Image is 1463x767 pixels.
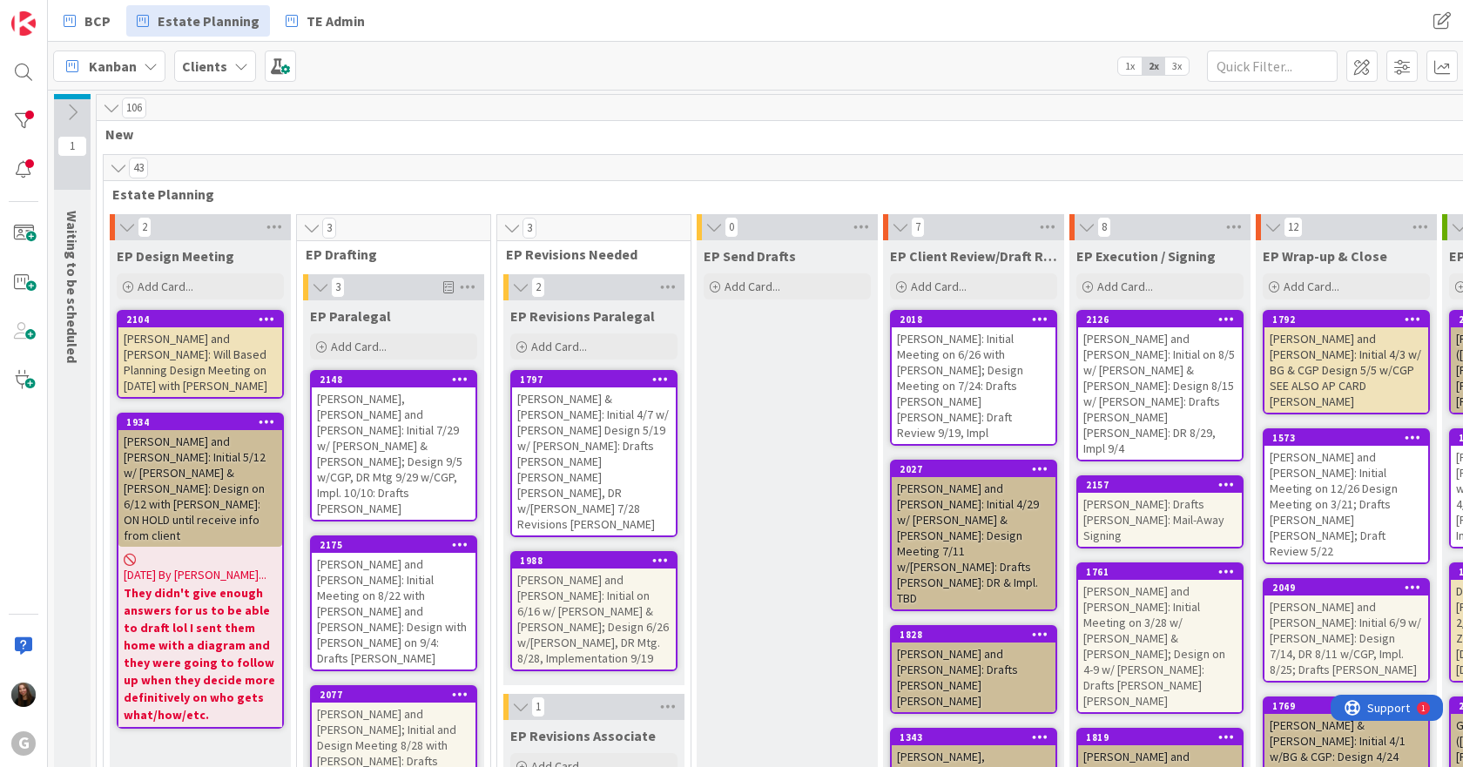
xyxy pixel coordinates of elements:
div: 1792 [1264,312,1428,327]
a: BCP [53,5,121,37]
div: 2104[PERSON_NAME] and [PERSON_NAME]: Will Based Planning Design Meeting on [DATE] with [PERSON_NAME] [118,312,282,397]
div: 1828 [892,627,1055,643]
div: [PERSON_NAME] and [PERSON_NAME]: Initial Meeting on 12/26 Design Meeting on 3/21; Drafts [PERSON_... [1264,446,1428,562]
a: 2148[PERSON_NAME], [PERSON_NAME] and [PERSON_NAME]: Initial 7/29 w/ [PERSON_NAME] & [PERSON_NAME]... [310,370,477,521]
div: 1934 [126,416,282,428]
div: 2157 [1078,477,1242,493]
div: 2126 [1086,313,1242,326]
div: 1761 [1086,566,1242,578]
b: They didn't give enough answers for us to be able to draft lol I sent them home with a diagram an... [124,584,277,723]
span: Add Card... [725,279,780,294]
span: Add Card... [1284,279,1339,294]
div: 1761 [1078,564,1242,580]
img: AM [11,683,36,707]
div: 1343 [900,731,1055,743]
span: 3 [331,277,345,298]
a: 1828[PERSON_NAME] and [PERSON_NAME]: Drafts [PERSON_NAME] [PERSON_NAME] [890,625,1057,714]
div: 2027 [900,463,1055,475]
span: EP Revisions Needed [506,246,669,263]
a: 2157[PERSON_NAME]: Drafts [PERSON_NAME]: Mail-Away Signing [1076,475,1244,548]
div: 1988 [520,555,676,567]
span: EP Execution / Signing [1076,247,1216,265]
span: EP Revisions Associate [510,727,656,744]
b: Clients [182,57,227,75]
div: 1797 [512,372,676,387]
span: 1 [531,696,545,717]
a: 2104[PERSON_NAME] and [PERSON_NAME]: Will Based Planning Design Meeting on [DATE] with [PERSON_NAME] [117,310,284,399]
a: 1988[PERSON_NAME] and [PERSON_NAME]: Initial on 6/16 w/ [PERSON_NAME] & [PERSON_NAME]; Design 6/2... [510,551,678,671]
div: [PERSON_NAME] and [PERSON_NAME]: Drafts [PERSON_NAME] [PERSON_NAME] [892,643,1055,712]
div: 1819 [1086,731,1242,743]
a: 2018[PERSON_NAME]: Initial Meeting on 6/26 with [PERSON_NAME]; Design Meeting on 7/24: Drafts [PE... [890,310,1057,446]
span: Add Card... [531,339,587,354]
div: [PERSON_NAME] and [PERSON_NAME]: Initial 4/3 w/ BG & CGP Design 5/5 w/CGP SEE ALSO AP CARD [PERSO... [1264,327,1428,413]
div: [PERSON_NAME] and [PERSON_NAME]: Initial Meeting on 8/22 with [PERSON_NAME] and [PERSON_NAME]: De... [312,553,475,669]
a: 2027[PERSON_NAME] and [PERSON_NAME]: Initial 4/29 w/ [PERSON_NAME] & [PERSON_NAME]: Design Meetin... [890,460,1057,611]
div: 2077 [320,689,475,701]
span: TE Admin [307,10,365,31]
div: 2018 [900,313,1055,326]
input: Quick Filter... [1207,50,1338,82]
a: 1797[PERSON_NAME] & [PERSON_NAME]: Initial 4/7 w/ [PERSON_NAME] Design 5/19 w/ [PERSON_NAME]: Dra... [510,370,678,537]
div: [PERSON_NAME] and [PERSON_NAME]: Initial on 6/16 w/ [PERSON_NAME] & [PERSON_NAME]; Design 6/26 w/... [512,569,676,669]
span: 1x [1118,57,1142,75]
span: 2 [138,217,152,238]
span: Add Card... [911,279,967,294]
div: 2049[PERSON_NAME] and [PERSON_NAME]: Initial 6/9 w/ [PERSON_NAME]: Design 7/14, DR 8/11 w/CGP, Im... [1264,580,1428,681]
span: 106 [122,98,146,118]
div: 1934[PERSON_NAME] and [PERSON_NAME]: Initial 5/12 w/ [PERSON_NAME] & [PERSON_NAME]: Design on 6/1... [118,414,282,547]
div: 2175[PERSON_NAME] and [PERSON_NAME]: Initial Meeting on 8/22 with [PERSON_NAME] and [PERSON_NAME]... [312,537,475,669]
span: 8 [1097,217,1111,238]
div: [PERSON_NAME] and [PERSON_NAME]: Initial 4/29 w/ [PERSON_NAME] & [PERSON_NAME]: Design Meeting 7/... [892,477,1055,609]
div: 1573[PERSON_NAME] and [PERSON_NAME]: Initial Meeting on 12/26 Design Meeting on 3/21; Drafts [PER... [1264,430,1428,562]
div: [PERSON_NAME]: Initial Meeting on 6/26 with [PERSON_NAME]; Design Meeting on 7/24: Drafts [PERSON... [892,327,1055,444]
a: Estate Planning [126,5,270,37]
div: 1792 [1272,313,1428,326]
div: [PERSON_NAME] and [PERSON_NAME]: Initial 6/9 w/ [PERSON_NAME]: Design 7/14, DR 8/11 w/CGP, Impl. ... [1264,595,1428,681]
span: 2x [1142,57,1165,75]
div: 1819 [1078,730,1242,745]
div: 2148[PERSON_NAME], [PERSON_NAME] and [PERSON_NAME]: Initial 7/29 w/ [PERSON_NAME] & [PERSON_NAME]... [312,372,475,520]
span: Kanban [89,56,137,77]
a: 1573[PERSON_NAME] and [PERSON_NAME]: Initial Meeting on 12/26 Design Meeting on 3/21; Drafts [PER... [1263,428,1430,564]
span: [DATE] By [PERSON_NAME]... [124,566,266,584]
span: 3 [322,218,336,239]
div: 2175 [312,537,475,553]
span: EP Paralegal [310,307,391,325]
div: 1792[PERSON_NAME] and [PERSON_NAME]: Initial 4/3 w/ BG & CGP Design 5/5 w/CGP SEE ALSO AP CARD [P... [1264,312,1428,413]
div: 1573 [1264,430,1428,446]
div: 1573 [1272,432,1428,444]
div: [PERSON_NAME] and [PERSON_NAME]: Initial 5/12 w/ [PERSON_NAME] & [PERSON_NAME]: Design on 6/12 wi... [118,430,282,547]
span: 43 [129,158,148,178]
span: 3 [522,218,536,239]
div: 2157 [1086,479,1242,491]
a: 2126[PERSON_NAME] and [PERSON_NAME]: Initial on 8/5 w/ [PERSON_NAME] & [PERSON_NAME]: Design 8/15... [1076,310,1244,461]
div: 2148 [312,372,475,387]
span: EP Design Meeting [117,247,234,265]
div: 1343 [892,730,1055,745]
div: [PERSON_NAME]: Drafts [PERSON_NAME]: Mail-Away Signing [1078,493,1242,547]
span: Support [37,3,79,24]
span: Estate Planning [158,10,260,31]
a: 2049[PERSON_NAME] and [PERSON_NAME]: Initial 6/9 w/ [PERSON_NAME]: Design 7/14, DR 8/11 w/CGP, Im... [1263,578,1430,683]
span: EP Drafting [306,246,469,263]
a: TE Admin [275,5,375,37]
div: 1988 [512,553,676,569]
a: 1792[PERSON_NAME] and [PERSON_NAME]: Initial 4/3 w/ BG & CGP Design 5/5 w/CGP SEE ALSO AP CARD [P... [1263,310,1430,414]
span: 2 [531,277,545,298]
span: EP Client Review/Draft Review Meeting [890,247,1057,265]
a: 2175[PERSON_NAME] and [PERSON_NAME]: Initial Meeting on 8/22 with [PERSON_NAME] and [PERSON_NAME]... [310,535,477,671]
span: Add Card... [1097,279,1153,294]
div: 1769 [1272,700,1428,712]
div: [PERSON_NAME] and [PERSON_NAME]: Initial on 8/5 w/ [PERSON_NAME] & [PERSON_NAME]: Design 8/15 w/ ... [1078,327,1242,460]
span: BCP [84,10,111,31]
div: 1769 [1264,698,1428,714]
div: 2126[PERSON_NAME] and [PERSON_NAME]: Initial on 8/5 w/ [PERSON_NAME] & [PERSON_NAME]: Design 8/15... [1078,312,1242,460]
span: 12 [1284,217,1303,238]
div: 2148 [320,373,475,386]
span: Add Card... [331,339,387,354]
div: [PERSON_NAME] & [PERSON_NAME]: Initial 4/7 w/ [PERSON_NAME] Design 5/19 w/ [PERSON_NAME]: Drafts ... [512,387,676,535]
div: 1 [91,7,95,21]
span: EP Revisions Paralegal [510,307,655,325]
div: 1797[PERSON_NAME] & [PERSON_NAME]: Initial 4/7 w/ [PERSON_NAME] Design 5/19 w/ [PERSON_NAME]: Dra... [512,372,676,535]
